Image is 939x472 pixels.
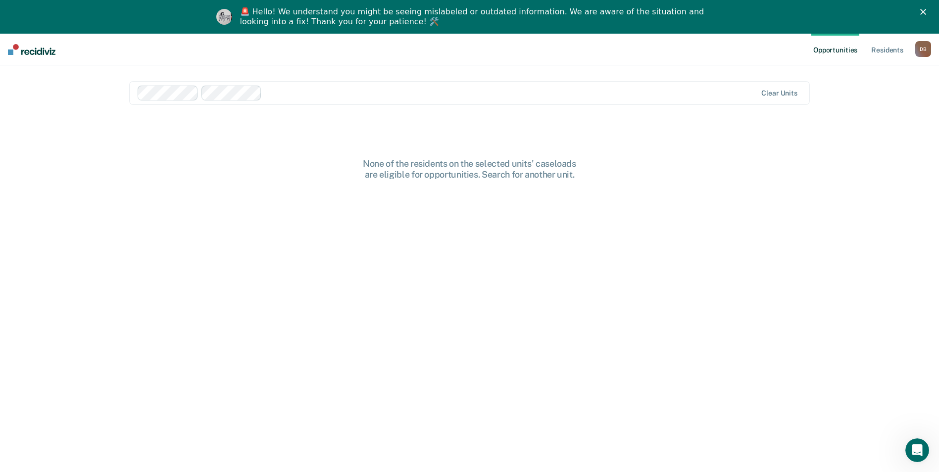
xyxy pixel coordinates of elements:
div: Close [920,9,930,15]
a: Residents [869,34,905,65]
div: None of the residents on the selected units' caseloads are eligible for opportunities. Search for... [311,158,628,180]
img: Profile image for Kim [216,9,232,25]
button: DB [915,41,931,57]
div: D B [915,41,931,57]
img: Recidiviz [8,44,55,55]
div: 🚨 Hello! We understand you might be seeing mislabeled or outdated information. We are aware of th... [240,7,707,27]
a: Opportunities [811,34,859,65]
div: Clear units [761,89,797,97]
iframe: Intercom live chat [905,438,929,462]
